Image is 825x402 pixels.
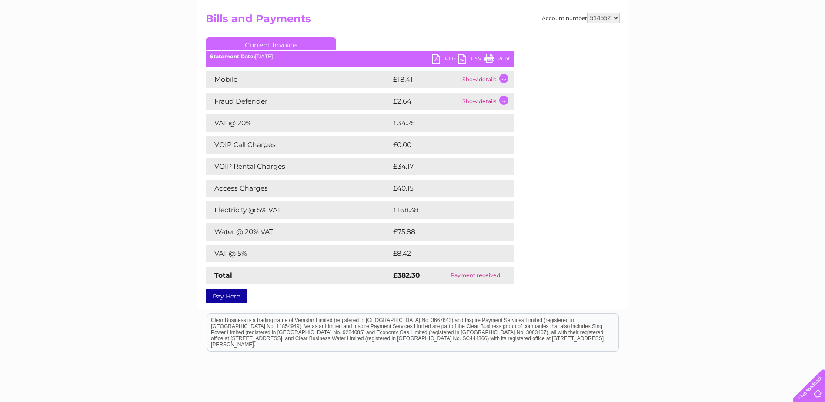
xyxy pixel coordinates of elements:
[391,201,499,219] td: £168.38
[206,136,391,154] td: VOIP Call Charges
[206,114,391,132] td: VAT @ 20%
[432,54,458,66] a: PDF
[796,37,817,44] a: Log out
[436,267,514,284] td: Payment received
[661,4,721,15] a: 0333 014 3131
[29,23,73,49] img: logo.png
[207,5,618,42] div: Clear Business is a trading name of Verastar Limited (registered in [GEOGRAPHIC_DATA] No. 3667643...
[460,93,514,110] td: Show details
[460,71,514,88] td: Show details
[391,114,497,132] td: £34.25
[391,180,496,197] td: £40.15
[391,245,494,262] td: £8.42
[210,53,255,60] b: Statement Date:
[206,180,391,197] td: Access Charges
[206,13,620,29] h2: Bills and Payments
[206,158,391,175] td: VOIP Rental Charges
[391,71,460,88] td: £18.41
[391,158,496,175] td: £34.17
[542,13,620,23] div: Account number
[749,37,762,44] a: Blog
[484,54,510,66] a: Print
[206,37,336,50] a: Current Invoice
[206,93,391,110] td: Fraud Defender
[206,201,391,219] td: Electricity @ 5% VAT
[391,136,494,154] td: £0.00
[391,223,497,241] td: £75.88
[206,71,391,88] td: Mobile
[214,271,232,279] strong: Total
[393,271,420,279] strong: £382.30
[694,37,713,44] a: Energy
[767,37,788,44] a: Contact
[672,37,688,44] a: Water
[206,289,247,303] a: Pay Here
[206,54,514,60] div: [DATE]
[458,54,484,66] a: CSV
[206,245,391,262] td: VAT @ 5%
[391,93,460,110] td: £2.64
[206,223,391,241] td: Water @ 20% VAT
[718,37,744,44] a: Telecoms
